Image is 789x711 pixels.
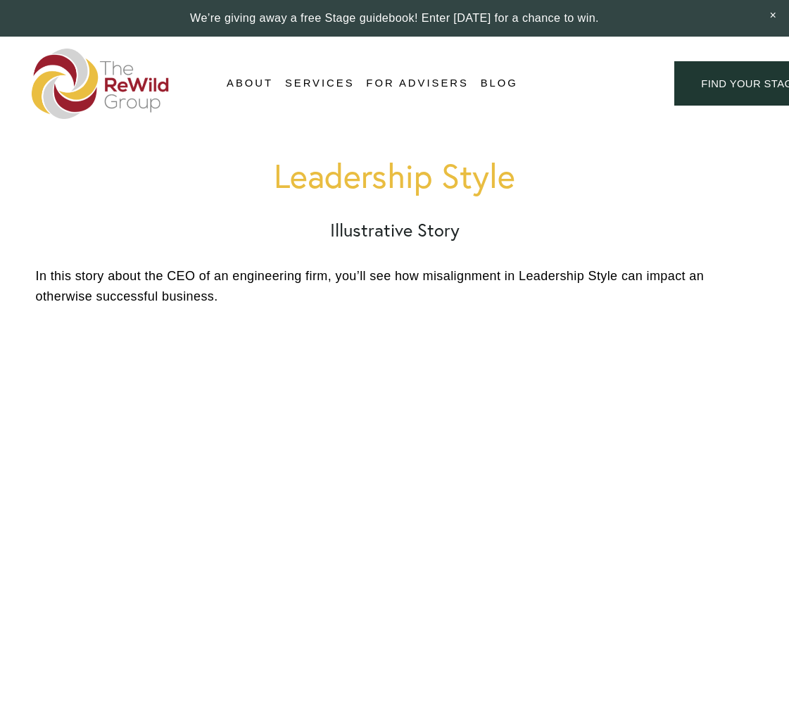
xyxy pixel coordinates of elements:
h1: Leadership Style [36,157,754,194]
span: About [227,74,273,93]
span: Services [285,74,355,93]
a: For Advisers [366,73,468,94]
a: folder dropdown [227,73,273,94]
h2: Illustrative Story [36,220,754,241]
img: The ReWild Group [32,49,170,119]
a: Blog [481,73,518,94]
p: In this story about the CEO of an engineering firm, you’ll see how misalignment in Leadership Sty... [36,266,754,307]
a: folder dropdown [285,73,355,94]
